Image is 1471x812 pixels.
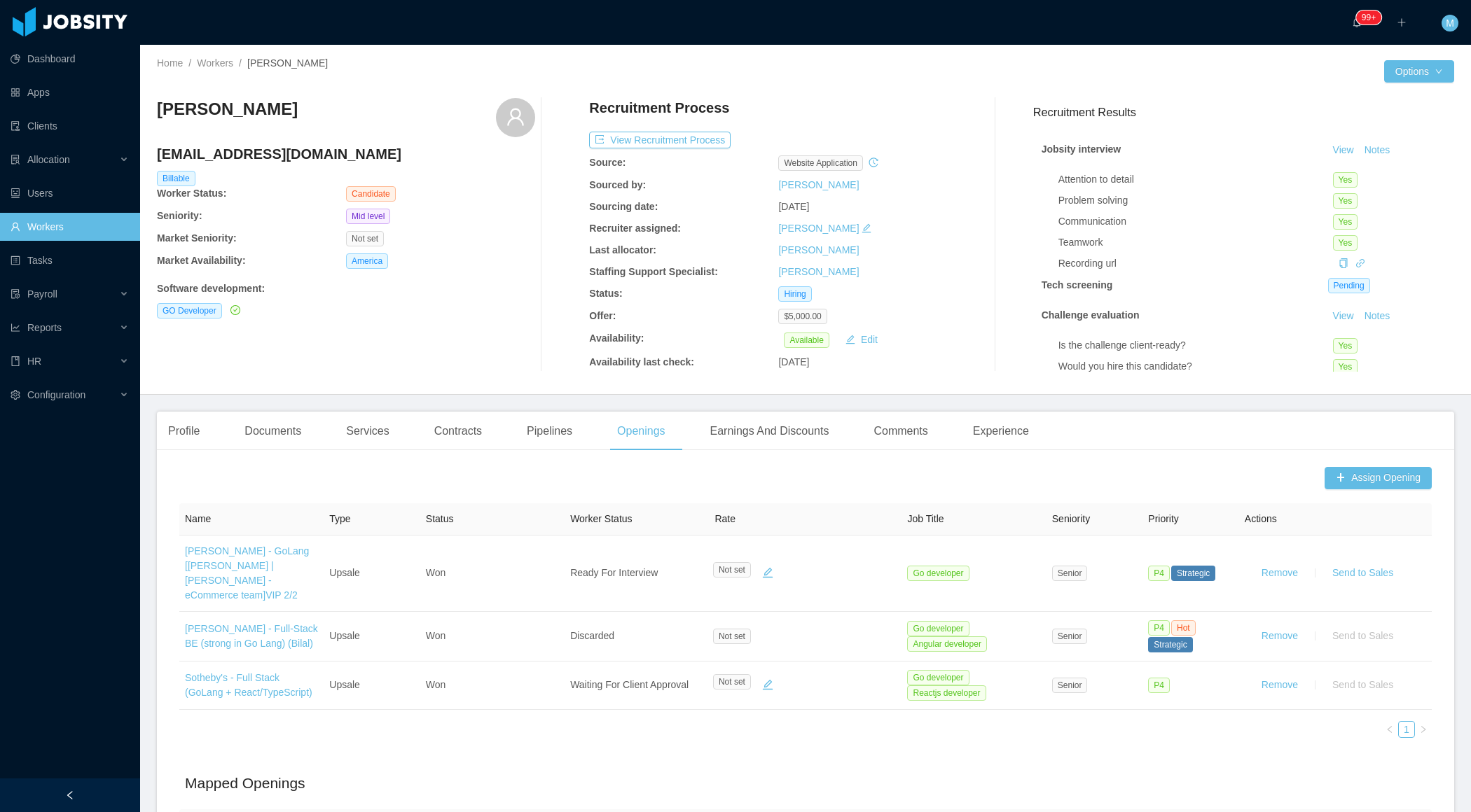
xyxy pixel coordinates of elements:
b: Availability last check: [589,356,694,367]
span: Reports [27,322,62,333]
span: Won [426,630,446,641]
a: icon: profileTasks [11,246,129,274]
span: Not set [713,629,751,644]
div: Contracts [423,412,493,451]
a: icon: userWorkers [11,213,129,241]
li: Previous Page [1381,721,1398,738]
strong: Jobsity interview [1042,143,1121,155]
b: Market Availability: [157,255,246,266]
span: Billable [157,171,195,186]
b: Source: [589,157,626,168]
span: Hiring [778,286,811,302]
strong: Tech screening [1042,279,1113,290]
span: Strategic [1148,637,1192,652]
b: Recruiter assigned: [589,223,681,234]
i: icon: user [506,107,525,127]
b: Sourced by: [589,179,646,190]
i: icon: line-chart [11,323,20,332]
div: Copy [1339,256,1348,271]
span: Ready For Interview [570,567,658,578]
span: Yes [1333,359,1358,374]
span: Not set [713,674,751,689]
span: Yes [1333,172,1358,188]
span: Hot [1171,620,1196,636]
sup: 2150 [1356,10,1381,24]
button: icon: editEdit [840,331,883,348]
span: Go developer [907,566,969,581]
a: [PERSON_NAME] [778,244,859,255]
button: Remove [1250,674,1309,696]
span: Yes [1333,235,1358,251]
div: Documents [233,412,312,451]
i: icon: bell [1352,17,1362,27]
a: 1 [1399,722,1414,737]
b: Staffing Support Specialist: [589,266,718,277]
li: 1 [1398,721,1415,738]
b: Availability: [589,332,644,344]
button: Send to Sales [1321,625,1404,647]
span: America [346,253,388,269]
span: Pending [1328,278,1370,293]
span: Go developer [907,670,969,685]
span: [DATE] [778,201,809,212]
span: Go developer [907,621,969,636]
i: icon: left [1386,725,1394,734]
span: Job Title [907,513,944,524]
i: icon: plus [1397,17,1407,27]
td: Upsale [324,661,420,710]
span: Senior [1052,566,1088,581]
a: icon: auditClients [11,112,129,140]
a: [PERSON_NAME] [778,179,859,190]
a: icon: pie-chartDashboard [11,45,129,73]
i: icon: solution [11,155,20,164]
span: Not set [346,231,384,246]
span: Worker Status [570,513,632,524]
a: Home [157,57,183,69]
i: icon: check-circle [230,305,240,315]
span: P4 [1148,620,1170,636]
a: icon: link [1355,258,1365,269]
span: / [239,57,242,69]
button: icon: exportView Recruitment Process [589,132,731,148]
button: Notes [1359,142,1396,159]
button: icon: edit [757,562,779,584]
div: Problem solving [1058,193,1333,208]
div: Earnings And Discounts [699,412,841,451]
i: icon: edit [862,223,871,233]
b: Sourcing date: [589,201,658,212]
span: Candidate [346,186,396,202]
span: [DATE] [778,356,809,367]
a: Sotheby's - Full Stack (GoLang + React/TypeScript) [185,672,312,698]
a: icon: robotUsers [11,179,129,207]
button: icon: plusAssign Opening [1325,467,1432,489]
a: Workers [197,57,233,69]
span: Not set [713,562,751,577]
div: Pipelines [516,412,583,451]
span: Senior [1052,678,1088,693]
button: Remove [1250,562,1309,584]
i: icon: right [1419,725,1428,734]
a: icon: appstoreApps [11,78,129,106]
span: Payroll [27,288,57,300]
span: P4 [1148,678,1170,693]
span: M [1446,15,1454,31]
span: Configuration [27,389,85,400]
span: Waiting For Client Approval [570,679,689,690]
div: Profile [157,412,211,451]
button: Send to Sales [1321,674,1404,696]
span: / [188,57,191,69]
div: Recording url [1058,256,1333,271]
span: Yes [1333,193,1358,209]
span: $5,000.00 [778,309,827,324]
span: Discarded [570,630,614,641]
a: icon: check-circle [228,304,240,316]
td: Upsale [324,612,420,661]
a: [PERSON_NAME] - Full-Stack BE (strong in Go Lang) (Bilal) [185,623,318,649]
i: icon: file-protect [11,289,20,299]
button: Notes [1359,308,1396,325]
li: Next Page [1415,721,1432,738]
span: Status [426,513,454,524]
span: Strategic [1171,566,1215,581]
div: Attention to detail [1058,172,1333,187]
h2: Mapped Openings [185,772,1426,794]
